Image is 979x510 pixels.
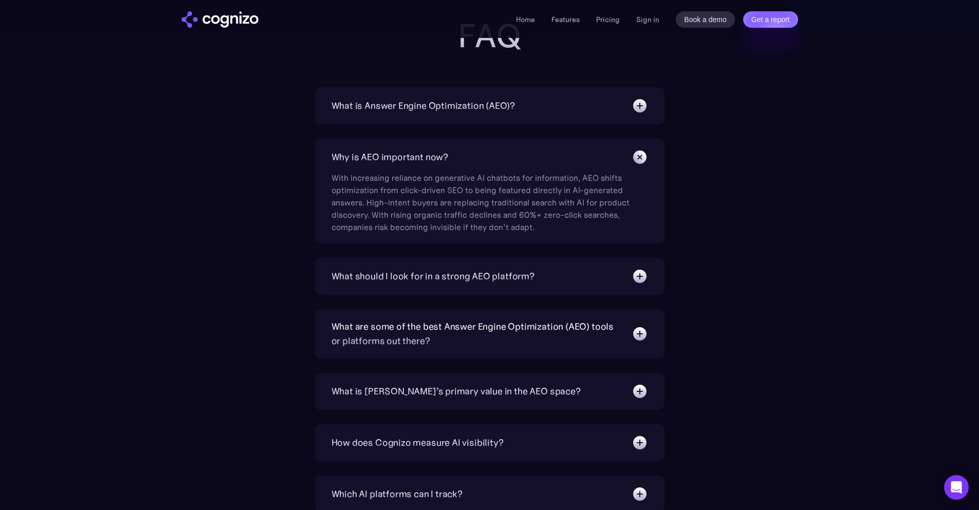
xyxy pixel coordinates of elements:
a: Sign in [636,13,659,26]
a: Pricing [596,15,620,24]
div: Why is AEO important now? [331,150,449,164]
a: Home [516,15,535,24]
div: With increasing reliance on generative AI chatbots for information, AEO shifts optimization from ... [331,165,630,233]
a: Book a demo [676,11,735,28]
a: Features [551,15,580,24]
div: How does Cognizo measure AI visibility? [331,436,504,450]
div: Open Intercom Messenger [944,475,969,500]
div: What are some of the best Answer Engine Optimization (AEO) tools or platforms out there? [331,319,621,348]
div: What is Answer Engine Optimization (AEO)? [331,99,515,113]
div: Which AI platforms can I track? [331,487,463,501]
a: Get a report [743,11,798,28]
a: home [181,11,258,28]
img: cognizo logo [181,11,258,28]
div: What is [PERSON_NAME]’s primary value in the AEO space? [331,384,581,399]
h2: FAQ [284,17,695,54]
div: What should I look for in a strong AEO platform? [331,269,534,284]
